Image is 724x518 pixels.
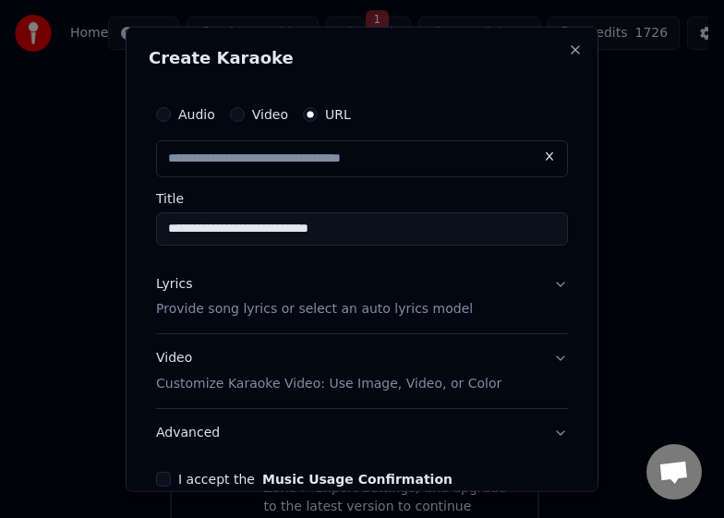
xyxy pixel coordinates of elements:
[156,259,568,333] button: LyricsProvide song lyrics or select an auto lyrics model
[156,349,501,393] div: Video
[178,107,215,120] label: Audio
[262,473,452,486] button: I accept the
[149,49,575,66] h2: Create Karaoke
[178,473,452,486] label: I accept the
[156,300,473,319] p: Provide song lyrics or select an auto lyrics model
[156,334,568,408] button: VideoCustomize Karaoke Video: Use Image, Video, or Color
[156,274,192,293] div: Lyrics
[252,107,288,120] label: Video
[156,375,501,393] p: Customize Karaoke Video: Use Image, Video, or Color
[325,107,351,120] label: URL
[156,191,568,204] label: Title
[156,409,568,457] button: Advanced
